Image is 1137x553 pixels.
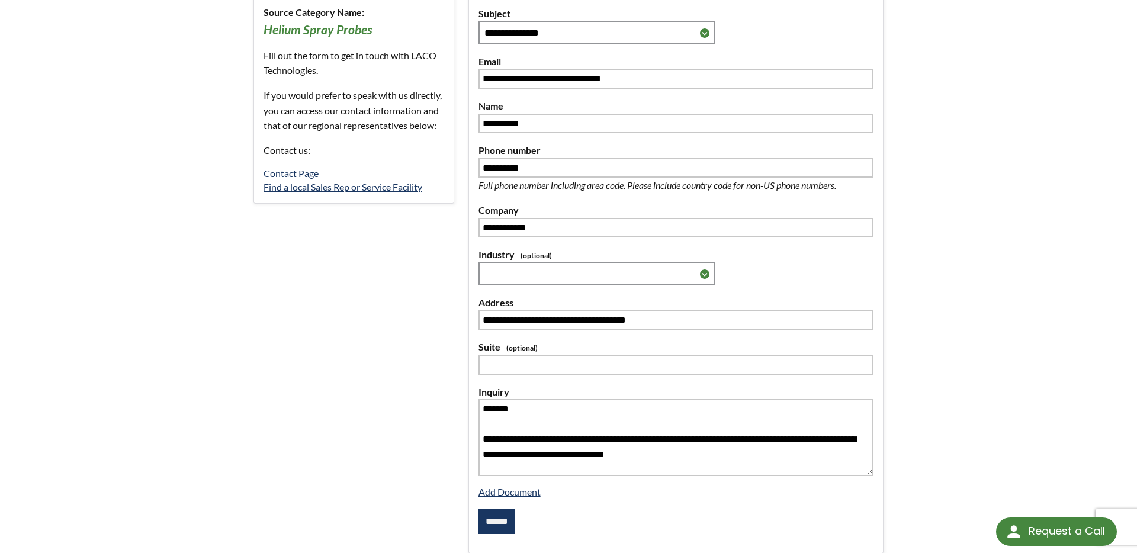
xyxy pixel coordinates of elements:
label: Company [478,202,873,218]
label: Subject [478,6,873,21]
label: Name [478,98,873,114]
b: Source Category Name: [264,7,364,18]
label: Inquiry [478,384,873,400]
div: Request a Call [1029,517,1105,545]
p: Fill out the form to get in touch with LACO Technologies. [264,48,444,78]
label: Phone number [478,143,873,158]
img: round button [1004,522,1023,541]
a: Add Document [478,486,541,497]
a: Contact Page [264,168,319,179]
label: Suite [478,339,873,355]
label: Email [478,54,873,69]
a: Find a local Sales Rep or Service Facility [264,181,422,192]
p: If you would prefer to speak with us directly, you can access our contact information and that of... [264,88,444,133]
p: Full phone number including area code. Please include country code for non-US phone numbers. [478,178,873,193]
label: Address [478,295,873,310]
p: Contact us: [264,143,444,158]
label: Industry [478,247,873,262]
div: Request a Call [996,517,1117,546]
h3: Helium Spray Probes [264,22,444,38]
